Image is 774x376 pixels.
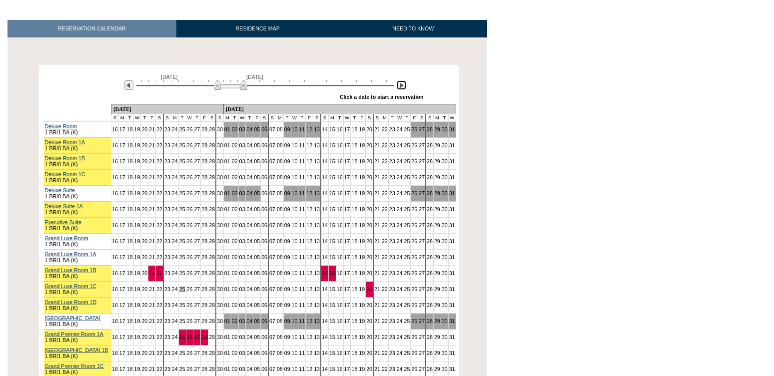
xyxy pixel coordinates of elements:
[382,206,388,212] a: 22
[164,142,170,148] a: 23
[112,126,118,132] a: 16
[366,174,372,180] a: 20
[246,158,252,164] a: 04
[269,174,275,180] a: 07
[351,174,357,180] a: 18
[134,206,140,212] a: 19
[149,222,155,228] a: 21
[217,142,223,148] a: 30
[306,206,312,212] a: 12
[442,174,448,180] a: 30
[209,142,215,148] a: 29
[449,126,455,132] a: 31
[239,126,245,132] a: 03
[172,174,178,180] a: 24
[156,206,162,212] a: 22
[194,174,200,180] a: 27
[299,158,305,164] a: 11
[232,126,238,132] a: 02
[194,142,200,148] a: 27
[141,158,147,164] a: 20
[261,158,267,164] a: 06
[127,158,133,164] a: 18
[164,126,170,132] a: 23
[389,126,395,132] a: 23
[449,158,455,164] a: 31
[306,190,312,196] a: 12
[427,158,433,164] a: 28
[359,190,365,196] a: 19
[344,190,350,196] a: 17
[292,206,298,212] a: 10
[239,206,245,212] a: 03
[179,158,185,164] a: 25
[299,142,305,148] a: 11
[112,174,118,180] a: 16
[149,126,155,132] a: 21
[351,126,357,132] a: 18
[217,206,223,212] a: 30
[382,126,388,132] a: 22
[366,158,372,164] a: 20
[419,158,425,164] a: 27
[246,206,252,212] a: 04
[176,20,339,37] a: RESIDENCE MAP
[322,190,328,196] a: 14
[389,174,395,180] a: 23
[149,190,155,196] a: 21
[339,20,487,37] a: NEED TO KNOW
[179,142,185,148] a: 25
[217,126,223,132] a: 30
[292,142,298,148] a: 10
[434,158,440,164] a: 29
[246,126,252,132] a: 04
[179,126,185,132] a: 25
[404,126,410,132] a: 25
[397,206,403,212] a: 24
[141,126,147,132] a: 20
[419,142,425,148] a: 27
[411,158,417,164] a: 26
[322,126,328,132] a: 14
[322,158,328,164] a: 14
[187,174,193,180] a: 26
[127,206,133,212] a: 18
[322,174,328,180] a: 14
[224,174,230,180] a: 01
[261,142,267,148] a: 06
[187,142,193,148] a: 26
[7,20,176,37] a: RESERVATION CALENDAR
[246,142,252,148] a: 04
[366,190,372,196] a: 20
[442,158,448,164] a: 30
[194,158,200,164] a: 27
[359,174,365,180] a: 19
[344,174,350,180] a: 17
[397,174,403,180] a: 24
[224,142,230,148] a: 01
[404,190,410,196] a: 25
[404,158,410,164] a: 25
[246,190,252,196] a: 04
[172,190,178,196] a: 24
[411,126,417,132] a: 26
[314,142,320,148] a: 13
[187,206,193,212] a: 26
[194,190,200,196] a: 27
[411,190,417,196] a: 26
[119,174,125,180] a: 17
[329,142,335,148] a: 15
[164,190,170,196] a: 23
[389,206,395,212] a: 23
[427,142,433,148] a: 28
[209,174,215,180] a: 29
[269,142,275,148] a: 07
[172,126,178,132] a: 24
[45,203,83,209] a: Deluxe Suite 1A
[292,158,298,164] a: 10
[141,222,147,228] a: 20
[119,142,125,148] a: 17
[314,174,320,180] a: 13
[269,126,275,132] a: 07
[277,174,283,180] a: 08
